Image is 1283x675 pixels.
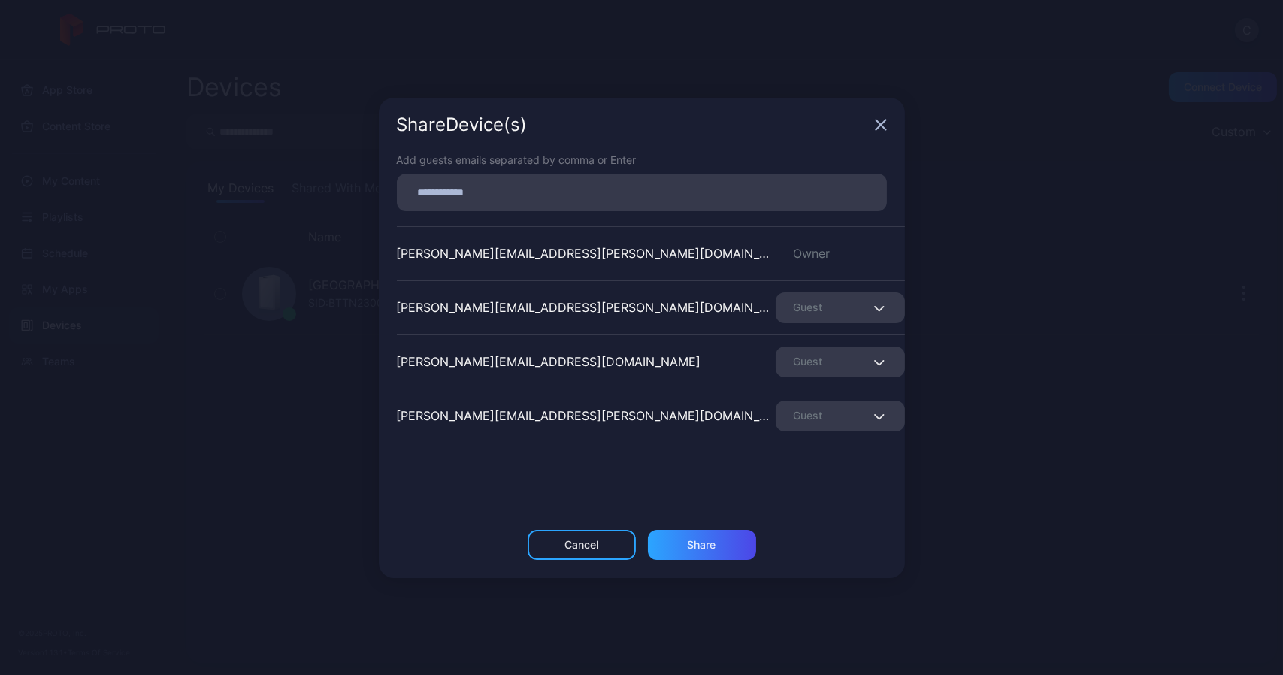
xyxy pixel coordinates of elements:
button: Guest [776,347,905,377]
div: Share Device (s) [397,116,869,134]
div: [PERSON_NAME][EMAIL_ADDRESS][PERSON_NAME][DOMAIN_NAME] [397,244,776,262]
div: Share [688,539,716,551]
div: [PERSON_NAME][EMAIL_ADDRESS][PERSON_NAME][DOMAIN_NAME] [397,407,776,425]
div: Cancel [564,539,598,551]
button: Cancel [528,530,636,560]
div: Owner [776,244,905,262]
button: Guest [776,292,905,323]
div: Add guests emails separated by comma or Enter [397,152,887,168]
div: [PERSON_NAME][EMAIL_ADDRESS][DOMAIN_NAME] [397,353,701,371]
button: Guest [776,401,905,431]
button: Share [648,530,756,560]
div: [PERSON_NAME][EMAIL_ADDRESS][PERSON_NAME][DOMAIN_NAME] [397,298,776,316]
